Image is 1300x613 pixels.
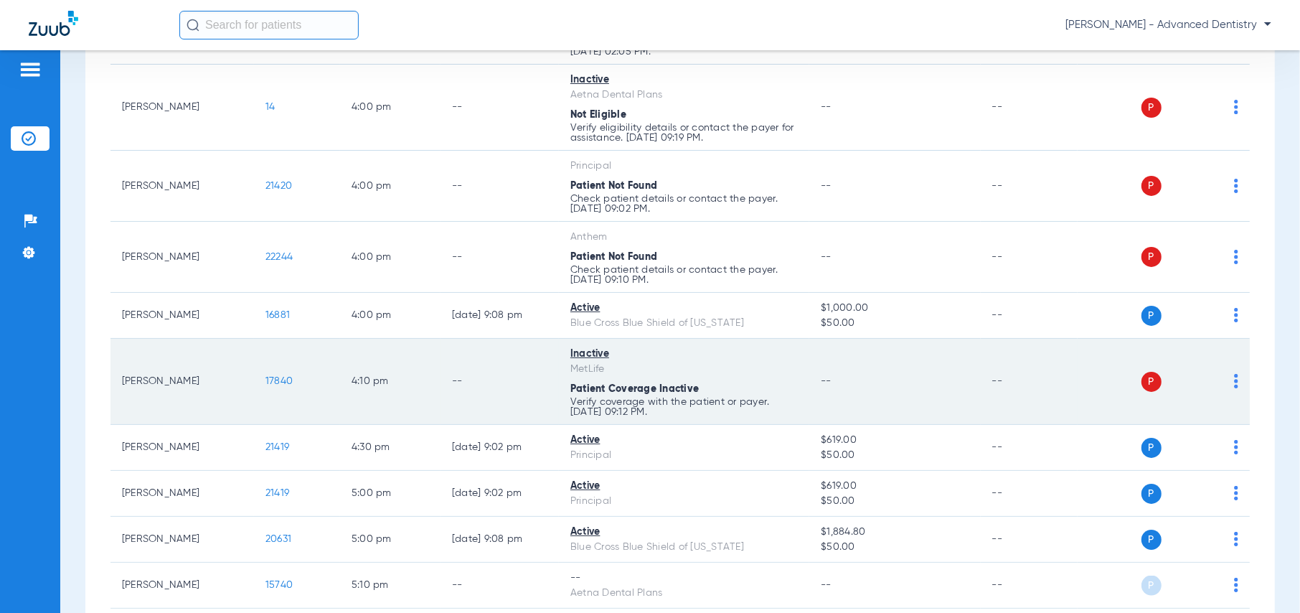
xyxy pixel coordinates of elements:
[441,222,559,293] td: --
[441,293,559,339] td: [DATE] 9:08 PM
[340,222,441,293] td: 4:00 PM
[1141,484,1162,504] span: P
[570,252,657,262] span: Patient Not Found
[570,316,798,331] div: Blue Cross Blue Shield of [US_STATE]
[570,230,798,245] div: Anthem
[441,563,559,609] td: --
[1141,176,1162,196] span: P
[110,222,254,293] td: [PERSON_NAME]
[340,563,441,609] td: 5:10 PM
[441,65,559,151] td: --
[1234,486,1238,500] img: group-dot-blue.svg
[570,571,798,586] div: --
[441,151,559,222] td: --
[570,123,798,143] p: Verify eligibility details or contact the payer for assistance. [DATE] 09:19 PM.
[570,433,798,448] div: Active
[821,102,832,112] span: --
[1234,578,1238,592] img: group-dot-blue.svg
[570,347,798,362] div: Inactive
[441,425,559,471] td: [DATE] 9:02 PM
[821,525,969,540] span: $1,884.80
[441,339,559,425] td: --
[1141,306,1162,326] span: P
[187,19,199,32] img: Search Icon
[441,471,559,517] td: [DATE] 9:02 PM
[340,517,441,563] td: 5:00 PM
[570,494,798,509] div: Principal
[981,425,1078,471] td: --
[981,293,1078,339] td: --
[441,517,559,563] td: [DATE] 9:08 PM
[340,293,441,339] td: 4:00 PM
[265,534,291,544] span: 20631
[981,339,1078,425] td: --
[981,471,1078,517] td: --
[19,61,42,78] img: hamburger-icon
[570,586,798,601] div: Aetna Dental Plans
[179,11,359,39] input: Search for patients
[570,448,798,463] div: Principal
[110,339,254,425] td: [PERSON_NAME]
[821,540,969,555] span: $50.00
[340,471,441,517] td: 5:00 PM
[981,517,1078,563] td: --
[821,479,969,494] span: $619.00
[570,479,798,494] div: Active
[110,425,254,471] td: [PERSON_NAME]
[1234,532,1238,546] img: group-dot-blue.svg
[265,310,290,320] span: 16881
[821,494,969,509] span: $50.00
[1141,247,1162,267] span: P
[340,425,441,471] td: 4:30 PM
[1234,374,1238,388] img: group-dot-blue.svg
[29,11,78,36] img: Zuub Logo
[570,72,798,88] div: Inactive
[981,563,1078,609] td: --
[1234,250,1238,264] img: group-dot-blue.svg
[821,580,832,590] span: --
[821,376,832,386] span: --
[110,563,254,609] td: [PERSON_NAME]
[110,517,254,563] td: [PERSON_NAME]
[1234,100,1238,114] img: group-dot-blue.svg
[340,339,441,425] td: 4:10 PM
[265,102,275,112] span: 14
[265,376,293,386] span: 17840
[1141,530,1162,550] span: P
[1234,308,1238,322] img: group-dot-blue.svg
[570,384,699,394] span: Patient Coverage Inactive
[570,88,798,103] div: Aetna Dental Plans
[570,181,657,191] span: Patient Not Found
[570,194,798,214] p: Check patient details or contact the payer. [DATE] 09:02 PM.
[821,301,969,316] span: $1,000.00
[570,362,798,377] div: MetLife
[570,265,798,285] p: Check patient details or contact the payer. [DATE] 09:10 PM.
[821,316,969,331] span: $50.00
[110,293,254,339] td: [PERSON_NAME]
[570,159,798,174] div: Principal
[821,252,832,262] span: --
[110,151,254,222] td: [PERSON_NAME]
[1141,372,1162,392] span: P
[340,65,441,151] td: 4:00 PM
[570,525,798,540] div: Active
[570,540,798,555] div: Blue Cross Blue Shield of [US_STATE]
[1141,576,1162,596] span: P
[570,110,626,120] span: Not Eligible
[110,471,254,517] td: [PERSON_NAME]
[265,181,292,191] span: 21420
[570,397,798,417] p: Verify coverage with the patient or payer. [DATE] 09:12 PM.
[1141,438,1162,458] span: P
[821,433,969,448] span: $619.00
[1234,440,1238,454] img: group-dot-blue.svg
[1234,179,1238,193] img: group-dot-blue.svg
[981,151,1078,222] td: --
[981,65,1078,151] td: --
[265,580,293,590] span: 15740
[265,488,289,498] span: 21419
[110,65,254,151] td: [PERSON_NAME]
[265,442,289,452] span: 21419
[821,448,969,463] span: $50.00
[340,151,441,222] td: 4:00 PM
[821,181,832,191] span: --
